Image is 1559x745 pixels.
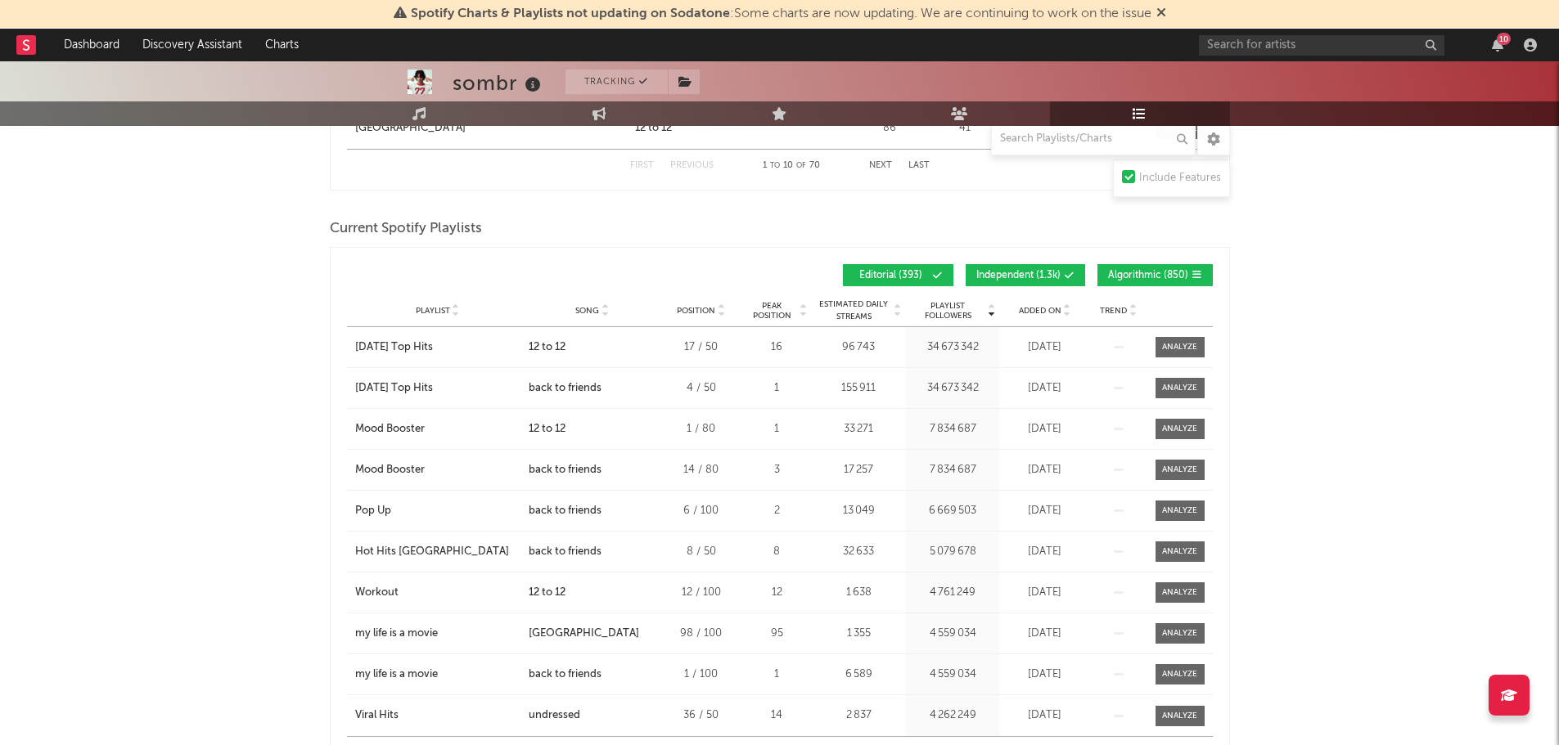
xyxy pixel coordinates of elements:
[575,306,599,316] span: Song
[816,626,902,642] div: 1 355
[1004,585,1086,601] div: [DATE]
[991,123,1196,155] input: Search Playlists/Charts
[816,585,902,601] div: 1 638
[665,339,738,356] div: 17 / 50
[665,626,738,642] div: 98 / 100
[355,707,520,724] a: Viral Hits
[1004,380,1086,397] div: [DATE]
[355,585,399,601] div: Workout
[1004,421,1086,438] div: [DATE]
[976,271,1061,280] span: Independent ( 1.3k )
[910,380,996,397] div: 34 673 342
[746,156,836,176] div: 1 10 70
[355,585,520,601] a: Workout
[816,462,902,478] div: 17 257
[355,339,433,356] div: [DATE] Top Hits
[529,585,565,601] div: 12 to 12
[1004,339,1086,356] div: [DATE]
[770,162,780,169] span: to
[1097,264,1213,286] button: Algorithmic(850)
[746,421,808,438] div: 1
[355,462,520,478] a: Mood Booster
[635,120,672,137] div: 12 to 12
[935,120,996,137] div: 41
[355,421,425,438] div: Mood Booster
[796,162,806,169] span: of
[746,666,808,683] div: 1
[355,707,399,724] div: Viral Hits
[416,306,450,316] span: Playlist
[910,666,996,683] div: 4 559 034
[529,666,602,683] div: back to friends
[1019,306,1061,316] span: Added On
[816,503,902,519] div: 13 049
[665,503,738,519] div: 6 / 100
[355,544,509,560] div: Hot Hits [GEOGRAPHIC_DATA]
[746,585,808,601] div: 12
[254,29,310,61] a: Charts
[355,666,438,683] div: my life is a movie
[355,626,438,642] div: my life is a movie
[746,503,808,519] div: 2
[670,161,714,170] button: Previous
[746,339,808,356] div: 16
[665,585,738,601] div: 12 / 100
[1497,33,1511,45] div: 10
[355,380,433,397] div: [DATE] Top Hits
[355,421,520,438] a: Mood Booster
[411,7,730,20] span: Spotify Charts & Playlists not updating on Sodatone
[1004,707,1086,724] div: [DATE]
[529,626,639,642] div: [GEOGRAPHIC_DATA]
[1004,626,1086,642] div: [DATE]
[853,120,926,137] div: 86
[816,707,902,724] div: 2 837
[355,380,520,397] a: [DATE] Top Hits
[1199,35,1444,56] input: Search for artists
[330,219,482,239] span: Current Spotify Playlists
[630,161,654,170] button: First
[910,421,996,438] div: 7 834 687
[665,462,738,478] div: 14 / 80
[355,462,425,478] div: Mood Booster
[746,380,808,397] div: 1
[816,544,902,560] div: 32 633
[355,666,520,683] a: my life is a movie
[843,264,953,286] button: Editorial(393)
[635,120,845,137] a: 12 to 12
[529,380,602,397] div: back to friends
[966,264,1085,286] button: Independent(1.3k)
[746,301,798,321] span: Peak Position
[355,120,466,137] div: [GEOGRAPHIC_DATA]
[816,298,892,323] span: Estimated Daily Streams
[1004,666,1086,683] div: [DATE]
[1004,503,1086,519] div: [DATE]
[816,421,902,438] div: 33 271
[665,544,738,560] div: 8 / 50
[816,380,902,397] div: 155 911
[529,421,565,438] div: 12 to 12
[910,462,996,478] div: 7 834 687
[665,666,738,683] div: 1 / 100
[529,339,565,356] div: 12 to 12
[1156,7,1166,20] span: Dismiss
[910,301,986,321] span: Playlist Followers
[746,707,808,724] div: 14
[131,29,254,61] a: Discovery Assistant
[816,339,902,356] div: 96 743
[355,626,520,642] a: my life is a movie
[665,421,738,438] div: 1 / 80
[854,271,929,280] span: Editorial ( 393 )
[1100,306,1127,316] span: Trend
[910,707,996,724] div: 4 262 249
[355,544,520,560] a: Hot Hits [GEOGRAPHIC_DATA]
[869,161,892,170] button: Next
[746,544,808,560] div: 8
[910,585,996,601] div: 4 761 249
[746,626,808,642] div: 95
[910,626,996,642] div: 4 559 034
[529,707,580,724] div: undressed
[52,29,131,61] a: Dashboard
[355,503,391,519] div: Pop Up
[355,120,627,137] a: [GEOGRAPHIC_DATA]
[910,339,996,356] div: 34 673 342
